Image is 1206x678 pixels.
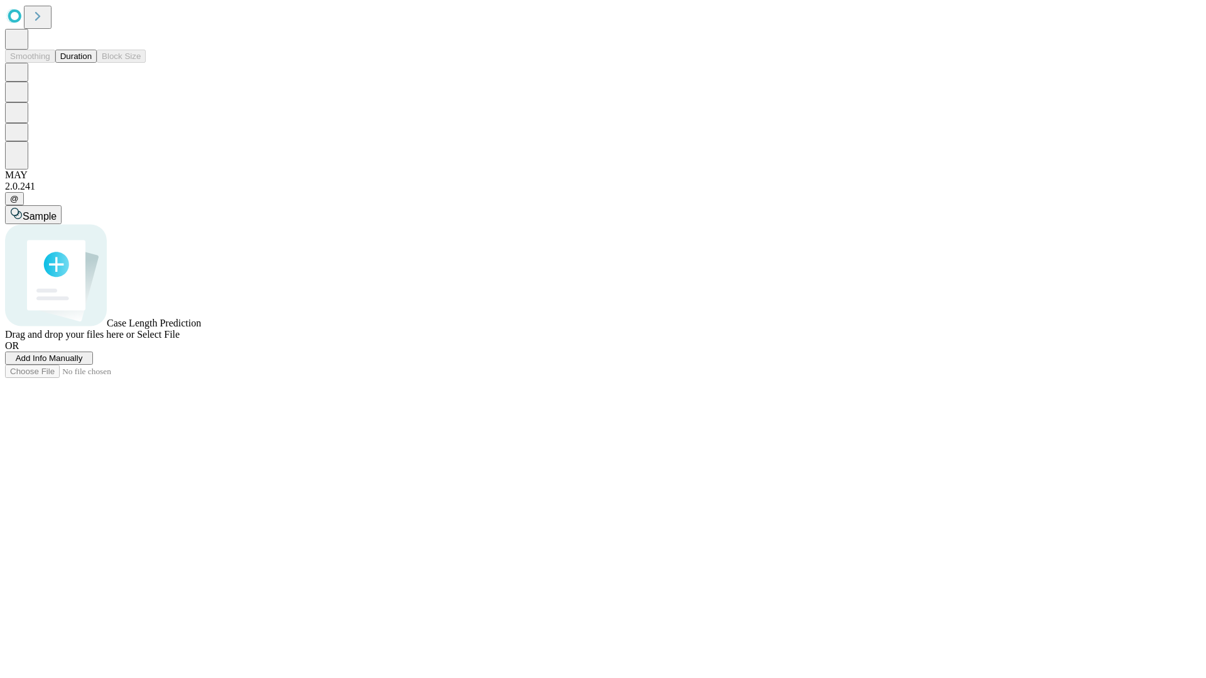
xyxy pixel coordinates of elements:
[10,194,19,203] span: @
[5,169,1201,181] div: MAY
[5,205,62,224] button: Sample
[5,352,93,365] button: Add Info Manually
[5,50,55,63] button: Smoothing
[23,211,57,222] span: Sample
[16,353,83,363] span: Add Info Manually
[5,329,134,340] span: Drag and drop your files here or
[97,50,146,63] button: Block Size
[5,181,1201,192] div: 2.0.241
[55,50,97,63] button: Duration
[5,192,24,205] button: @
[137,329,180,340] span: Select File
[5,340,19,351] span: OR
[107,318,201,328] span: Case Length Prediction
